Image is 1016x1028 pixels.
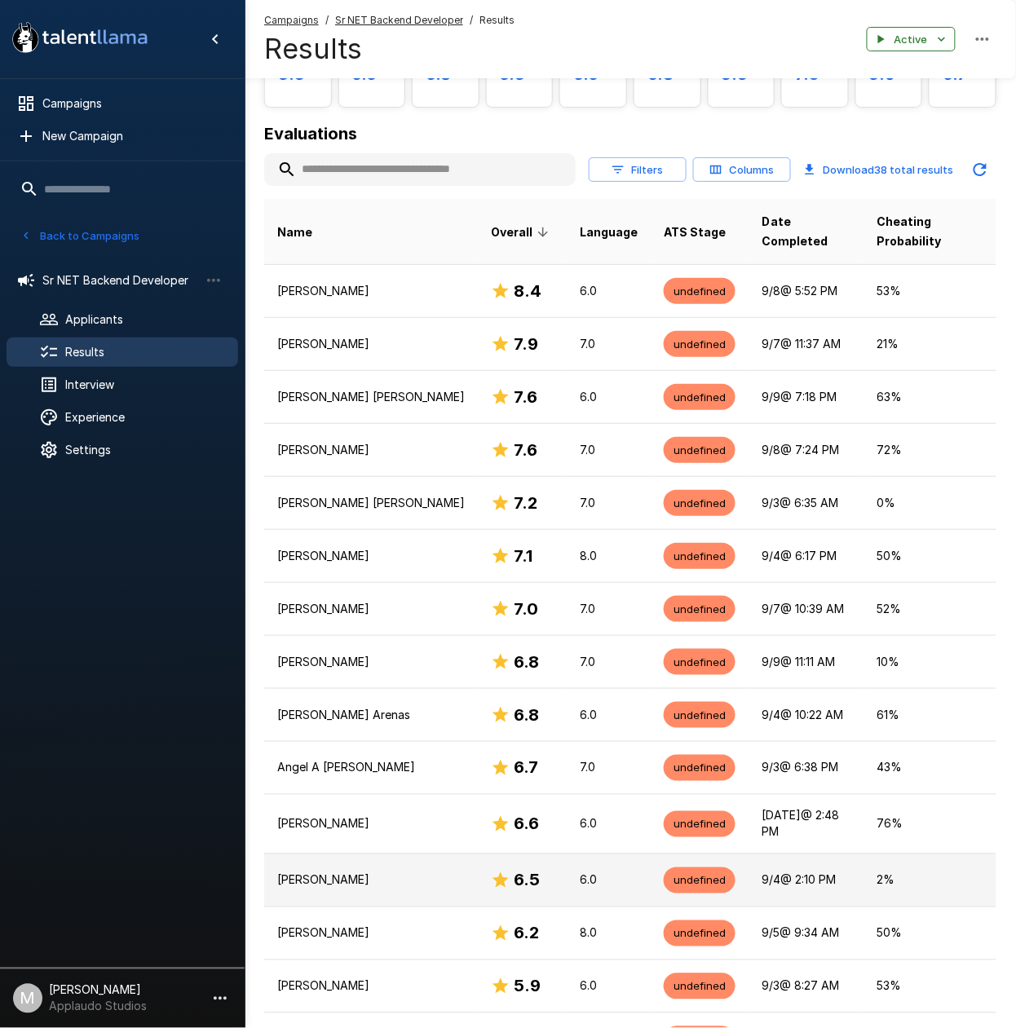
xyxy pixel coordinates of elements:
[749,854,864,907] td: 9/4 @ 2:10 PM
[514,278,541,304] h6: 8.4
[277,442,465,458] p: [PERSON_NAME]
[664,873,735,889] span: undefined
[325,12,329,29] span: /
[664,761,735,776] span: undefined
[877,548,983,564] p: 50 %
[277,601,465,617] p: [PERSON_NAME]
[749,688,864,741] td: 9/4 @ 10:22 AM
[749,794,864,854] td: [DATE] @ 2:48 PM
[877,601,983,617] p: 52 %
[514,973,541,999] h6: 5.9
[514,920,539,946] h6: 6.2
[867,27,956,52] button: Active
[749,635,864,688] td: 9/9 @ 11:11 AM
[580,389,638,405] p: 6.0
[277,654,465,670] p: [PERSON_NAME]
[580,223,638,242] span: Language
[277,548,465,564] p: [PERSON_NAME]
[514,384,537,410] h6: 7.6
[877,336,983,352] p: 21 %
[514,755,538,781] h6: 6.7
[277,978,465,995] p: [PERSON_NAME]
[580,978,638,995] p: 6.0
[877,212,983,251] span: Cheating Probability
[877,442,983,458] p: 72 %
[877,654,983,670] p: 10 %
[762,212,851,251] span: Date Completed
[580,925,638,942] p: 8.0
[470,12,473,29] span: /
[514,543,532,569] h6: 7.1
[277,223,312,242] span: Name
[749,529,864,582] td: 9/4 @ 6:17 PM
[964,153,996,186] button: Updated Today - 9:36 PM
[877,816,983,832] p: 76 %
[580,654,638,670] p: 7.0
[277,816,465,832] p: [PERSON_NAME]
[264,14,319,26] u: Campaigns
[514,437,537,463] h6: 7.6
[264,124,357,143] b: Evaluations
[749,476,864,529] td: 9/3 @ 6:35 AM
[277,336,465,352] p: [PERSON_NAME]
[749,907,864,960] td: 9/5 @ 9:34 AM
[877,978,983,995] p: 53 %
[877,707,983,723] p: 61 %
[664,443,735,458] span: undefined
[580,760,638,776] p: 7.0
[479,12,515,29] span: Results
[514,811,539,837] h6: 6.6
[877,872,983,889] p: 2 %
[749,370,864,423] td: 9/9 @ 7:18 PM
[580,495,638,511] p: 7.0
[277,925,465,942] p: [PERSON_NAME]
[264,32,515,66] h4: Results
[514,331,538,357] h6: 7.9
[277,760,465,776] p: Angel A [PERSON_NAME]
[514,867,540,893] h6: 6.5
[664,602,735,617] span: undefined
[580,601,638,617] p: 7.0
[877,389,983,405] p: 63 %
[664,549,735,564] span: undefined
[514,490,537,516] h6: 7.2
[664,926,735,942] span: undefined
[277,872,465,889] p: [PERSON_NAME]
[277,389,465,405] p: [PERSON_NAME] [PERSON_NAME]
[664,390,735,405] span: undefined
[580,816,638,832] p: 6.0
[491,223,554,242] span: Overall
[664,708,735,723] span: undefined
[277,707,465,723] p: [PERSON_NAME] Arenas
[749,423,864,476] td: 9/8 @ 7:24 PM
[580,707,638,723] p: 6.0
[664,496,735,511] span: undefined
[589,157,687,183] button: Filters
[877,925,983,942] p: 50 %
[664,655,735,670] span: undefined
[749,741,864,794] td: 9/3 @ 6:38 PM
[580,442,638,458] p: 7.0
[580,872,638,889] p: 6.0
[797,153,961,186] button: Download38 total results
[580,548,638,564] p: 8.0
[664,223,726,242] span: ATS Stage
[514,702,539,728] h6: 6.8
[693,157,791,183] button: Columns
[664,979,735,995] span: undefined
[580,336,638,352] p: 7.0
[580,283,638,299] p: 6.0
[877,760,983,776] p: 43 %
[277,495,465,511] p: [PERSON_NAME] [PERSON_NAME]
[514,649,539,675] h6: 6.8
[664,337,735,352] span: undefined
[749,317,864,370] td: 9/7 @ 11:37 AM
[749,582,864,635] td: 9/7 @ 10:39 AM
[664,817,735,832] span: undefined
[514,596,538,622] h6: 7.0
[749,264,864,317] td: 9/8 @ 5:52 PM
[335,14,463,26] u: Sr NET Backend Developer
[749,960,864,1013] td: 9/3 @ 8:27 AM
[664,284,735,299] span: undefined
[877,495,983,511] p: 0 %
